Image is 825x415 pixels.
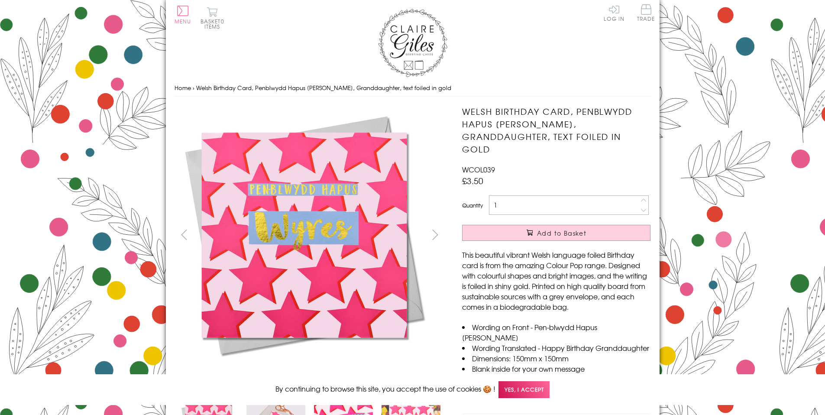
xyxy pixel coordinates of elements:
span: Add to Basket [537,229,586,237]
img: Claire Giles Greetings Cards [378,9,447,77]
h1: Welsh Birthday Card, Penblwydd Hapus [PERSON_NAME], Granddaughter, text foiled in gold [462,105,650,155]
li: Dimensions: 150mm x 150mm [462,353,650,363]
span: › [193,84,194,92]
button: prev [175,225,194,244]
span: WCOL039 [462,164,495,175]
a: Log In [604,4,624,21]
button: Basket0 items [201,7,224,29]
label: Quantity [462,201,483,209]
span: Menu [175,17,191,25]
span: Welsh Birthday Card, Penblwydd Hapus [PERSON_NAME], Granddaughter, text foiled in gold [196,84,451,92]
li: Wording on Front - Pen-blwydd Hapus [PERSON_NAME] [462,322,650,343]
nav: breadcrumbs [175,79,651,97]
img: Welsh Birthday Card, Penblwydd Hapus Wyres, Granddaughter, text foiled in gold [445,105,705,365]
span: £3.50 [462,175,483,187]
span: Trade [637,4,655,21]
li: Blank inside for your own message [462,363,650,374]
li: Printed in the U.K with beautiful Gold Foiled text [462,374,650,384]
button: Add to Basket [462,225,650,241]
a: Trade [637,4,655,23]
img: Welsh Birthday Card, Penblwydd Hapus Wyres, Granddaughter, text foiled in gold [174,105,434,365]
span: 0 items [204,17,224,30]
p: This beautiful vibrant Welsh language foiled Birthday card is from the amazing Colour Pop range. ... [462,250,650,312]
button: Menu [175,6,191,24]
li: Wording Translated - Happy Birthday Granddaughter [462,343,650,353]
a: Home [175,84,191,92]
button: next [425,225,445,244]
span: Yes, I accept [498,381,550,398]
